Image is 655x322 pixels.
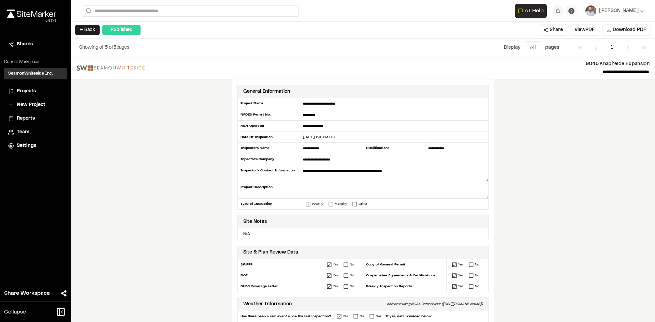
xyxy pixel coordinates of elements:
[243,218,267,226] div: Site Notes
[602,25,651,35] button: Download PDF
[515,4,550,18] div: Open AI Assistant
[17,41,33,48] span: Shares
[8,41,63,48] a: Shares
[102,25,141,35] div: Published
[333,262,338,267] div: Yes
[333,273,338,278] div: Yes
[363,270,447,281] div: Co-permitee Agreements & Certifications
[525,7,544,15] span: AI Help
[586,62,599,66] span: 9045
[237,109,300,121] div: NPDES Permit No.
[312,201,323,206] div: Weekly
[237,199,300,209] div: Type of Inspection
[606,41,618,54] span: 1
[343,314,348,319] div: Yes
[237,121,300,132] div: MS4 Operator
[237,165,300,182] div: Inspector's Contact Information
[475,284,479,289] div: No
[8,142,63,150] a: Settings
[17,88,36,95] span: Projects
[8,88,63,95] a: Projects
[585,5,596,16] img: User
[613,26,646,34] span: Download PDF
[8,115,63,122] a: Reports
[4,59,67,65] p: Current Workspace
[350,284,354,289] div: No
[17,101,45,109] span: New Project
[333,284,338,289] div: Yes
[335,201,347,206] div: Monthy
[381,314,432,319] div: If yes, data provided below:
[7,18,56,24] div: Oh geez...please don't...
[4,308,26,316] span: Collapse
[573,41,651,54] nav: Navigation
[237,154,300,165] div: Inpector's Company
[599,7,639,15] span: [PERSON_NAME]
[7,10,56,18] img: rebrand.png
[238,281,321,292] div: DHEC Coverage Letter
[525,41,541,54] button: All
[82,5,94,17] button: Search
[4,289,50,297] span: Share Workspace
[300,135,488,140] div: [DATE] 1:30 PM EDT
[238,270,321,281] div: NOI
[363,281,447,292] div: Weekly Inspection Reports
[504,44,521,51] p: Display
[241,231,485,237] p: N/A
[243,301,292,308] div: Weather Information
[237,182,300,199] div: Project Description
[363,259,447,270] div: Copy of General Permit
[458,284,463,289] div: Yes
[359,201,367,206] div: Other
[475,262,479,267] div: No
[76,65,145,71] img: file
[237,98,300,109] div: Project Name
[237,143,300,154] div: Inspectors Name
[75,25,100,35] button: ← Back
[350,262,354,267] div: No
[79,46,105,50] span: Showing of
[539,25,567,35] button: Share
[570,25,599,35] button: ViewPDF
[376,314,381,319] div: N/A
[350,273,354,278] div: No
[79,44,129,51] p: of pages
[17,128,29,136] span: Team
[17,142,36,150] span: Settings
[360,314,364,319] div: No
[243,249,298,256] div: Site & Plan Review Data
[17,115,35,122] span: Reports
[387,302,483,307] div: collected using NOAA Dataservices ([URL][DOMAIN_NAME])
[113,46,116,50] span: 5
[241,314,331,319] div: Has there been a rain event since the last inspection?
[475,273,479,278] div: No
[545,44,559,51] p: page s
[458,262,463,267] div: Yes
[150,60,650,68] p: Knapheide Expansion
[243,88,290,95] div: General Information
[105,46,108,50] span: 5
[8,101,63,109] a: New Project
[8,71,53,77] h3: SeamonWhiteside Inc.
[363,143,426,154] div: Qualifications
[458,273,463,278] div: Yes
[585,5,644,16] button: [PERSON_NAME]
[515,4,547,18] button: Open AI Assistant
[238,259,321,270] div: SWPPP
[237,132,300,143] div: Date Of Inspection
[8,128,63,136] a: Team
